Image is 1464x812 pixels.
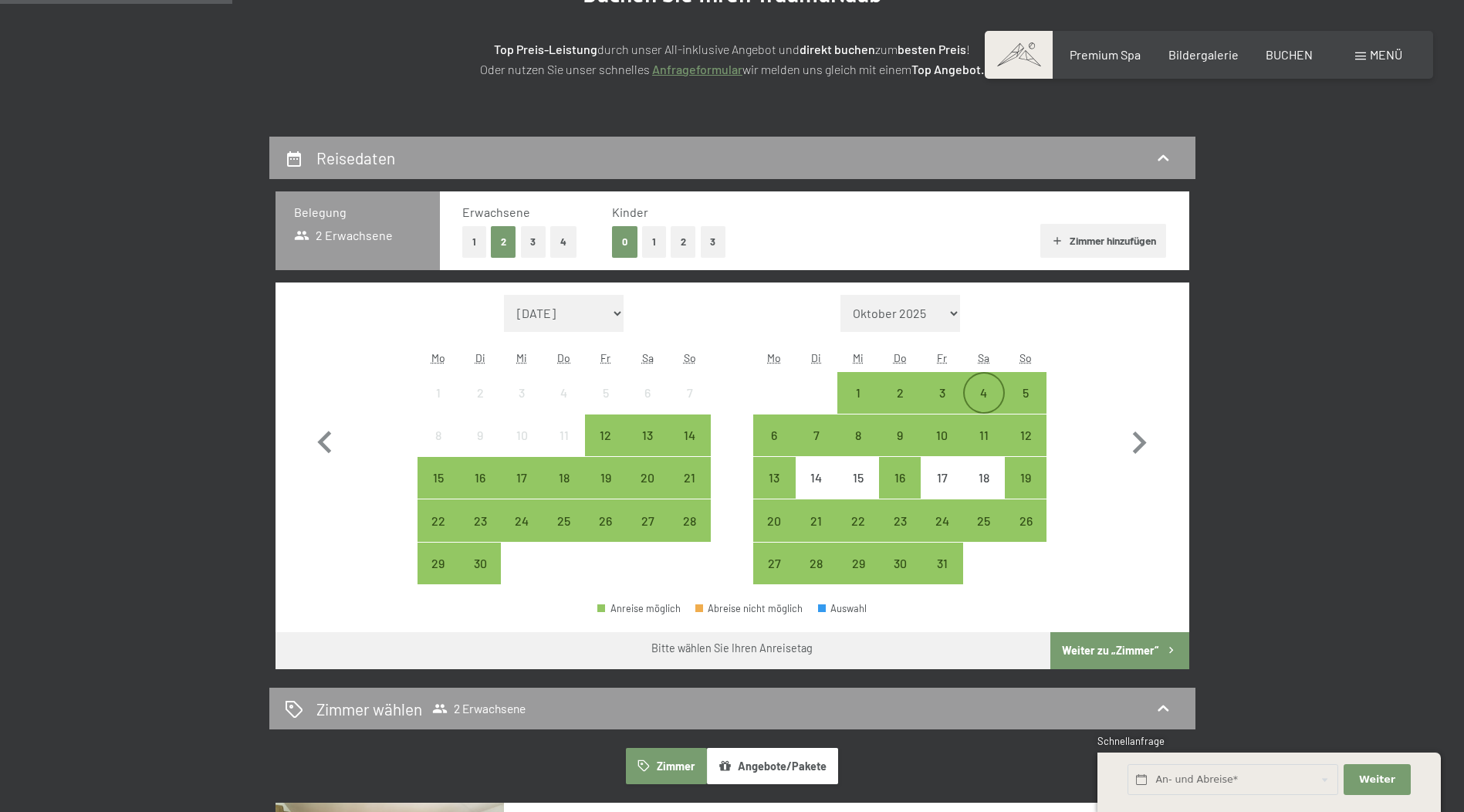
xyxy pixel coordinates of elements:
div: Anreise möglich [753,414,795,456]
button: 3 [521,226,546,258]
div: Anreise nicht möglich [501,372,543,414]
abbr: Freitag [937,351,947,364]
abbr: Mittwoch [516,351,527,364]
div: 21 [797,515,836,553]
button: 3 [701,226,726,258]
div: Anreise möglich [837,372,879,414]
div: 13 [628,429,667,468]
button: 2 [671,226,696,258]
span: 2 Erwachsene [294,227,394,244]
abbr: Montag [767,351,781,364]
div: Bitte wählen Sie Ihren Anreisetag [651,641,813,656]
div: Anreise möglich [1005,414,1046,456]
button: 0 [612,226,637,258]
div: Mon Sep 15 2025 [418,457,459,499]
div: Anreise möglich [879,499,921,541]
div: Thu Oct 16 2025 [879,457,921,499]
div: Fri Sep 26 2025 [585,499,627,541]
div: Sun Sep 14 2025 [668,414,710,456]
div: Wed Sep 10 2025 [501,414,543,456]
div: Fri Oct 31 2025 [921,543,962,584]
div: Anreise möglich [1005,372,1046,414]
abbr: Mittwoch [853,351,864,364]
strong: Top Preis-Leistung [494,42,597,56]
div: Anreise nicht möglich [418,414,459,456]
span: 2 Erwachsene [432,701,526,716]
div: Sat Oct 25 2025 [963,499,1005,541]
abbr: Samstag [978,351,989,364]
div: Anreise nicht möglich [459,372,501,414]
div: Wed Oct 29 2025 [837,543,879,584]
div: Tue Oct 21 2025 [796,499,837,541]
div: Anreise möglich [627,457,668,499]
div: 18 [965,472,1003,510]
div: Thu Sep 18 2025 [543,457,585,499]
div: Anreise nicht möglich [627,372,668,414]
div: Anreise möglich [921,543,962,584]
abbr: Dienstag [475,351,485,364]
div: Mon Sep 22 2025 [418,499,459,541]
button: Zimmer hinzufügen [1040,224,1166,258]
div: 17 [502,472,541,510]
div: 19 [587,472,625,510]
div: 4 [965,387,1003,425]
button: Weiter zu „Zimmer“ [1050,632,1188,669]
div: 7 [797,429,836,468]
div: 29 [419,557,458,596]
div: Anreise möglich [627,414,668,456]
div: Anreise möglich [879,543,921,584]
div: Anreise nicht möglich [921,457,962,499]
abbr: Sonntag [1019,351,1032,364]
div: Wed Oct 01 2025 [837,372,879,414]
div: Tue Sep 09 2025 [459,414,501,456]
div: 30 [881,557,919,596]
span: BUCHEN [1266,47,1313,62]
div: 5 [1006,387,1045,425]
div: Sat Sep 13 2025 [627,414,668,456]
p: durch unser All-inklusive Angebot und zum ! Oder nutzen Sie unser schnelles wir melden uns gleich... [347,39,1118,79]
button: Zimmer [626,748,706,783]
div: Mon Oct 20 2025 [753,499,795,541]
button: Nächster Monat [1117,295,1161,585]
div: 22 [419,515,458,553]
div: Anreise möglich [879,372,921,414]
div: 11 [545,429,583,468]
div: 31 [922,557,961,596]
div: Anreise möglich [753,499,795,541]
div: Anreise möglich [543,499,585,541]
div: Sat Oct 04 2025 [963,372,1005,414]
div: 19 [1006,472,1045,510]
div: Sat Sep 27 2025 [627,499,668,541]
button: Angebote/Pakete [707,748,838,783]
div: Mon Oct 13 2025 [753,457,795,499]
div: Thu Oct 23 2025 [879,499,921,541]
h3: Belegung [294,204,421,221]
div: Tue Sep 30 2025 [459,543,501,584]
div: Anreise nicht möglich [543,372,585,414]
h2: Zimmer wählen [316,698,422,720]
button: 1 [642,226,666,258]
div: 20 [755,515,793,553]
div: Anreise möglich [753,457,795,499]
button: 1 [462,226,486,258]
div: 20 [628,472,667,510]
div: Thu Oct 09 2025 [879,414,921,456]
div: 2 [461,387,499,425]
div: Anreise möglich [753,543,795,584]
div: Mon Oct 06 2025 [753,414,795,456]
div: Anreise nicht möglich [501,414,543,456]
div: Anreise möglich [879,414,921,456]
div: 28 [797,557,836,596]
div: 6 [628,387,667,425]
div: Anreise möglich [459,457,501,499]
abbr: Dienstag [811,351,821,364]
div: Mon Oct 27 2025 [753,543,795,584]
div: Anreise möglich [963,499,1005,541]
div: Sat Oct 11 2025 [963,414,1005,456]
a: Anfrageformular [652,62,742,76]
div: 3 [502,387,541,425]
strong: Top Angebot. [911,62,984,76]
div: Sun Sep 21 2025 [668,457,710,499]
div: 26 [587,515,625,553]
div: Wed Oct 08 2025 [837,414,879,456]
